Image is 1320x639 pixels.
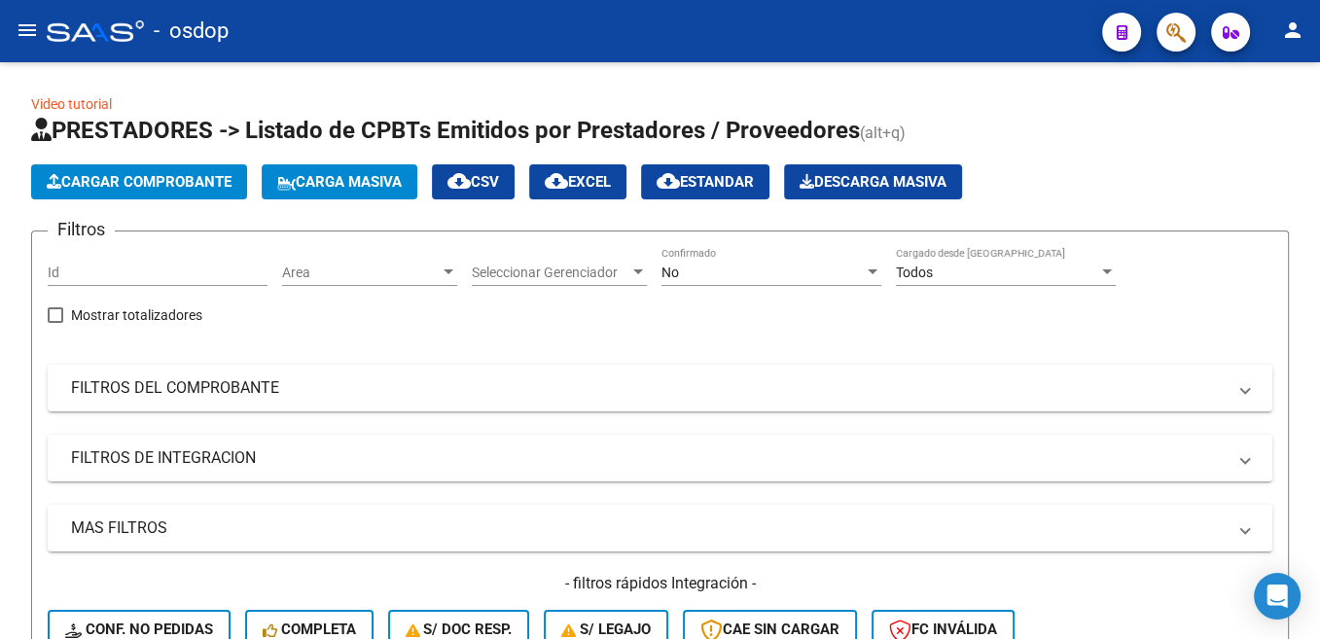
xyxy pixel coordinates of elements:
span: EXCEL [545,173,611,191]
mat-icon: person [1281,18,1304,42]
span: Estandar [657,173,754,191]
button: EXCEL [529,164,626,199]
span: Area [282,265,440,281]
mat-expansion-panel-header: MAS FILTROS [48,505,1272,551]
span: PRESTADORES -> Listado de CPBTs Emitidos por Prestadores / Proveedores [31,117,860,144]
mat-expansion-panel-header: FILTROS DE INTEGRACION [48,435,1272,481]
mat-panel-title: FILTROS DEL COMPROBANTE [71,377,1226,399]
span: Todos [896,265,933,280]
span: S/ legajo [561,621,651,638]
span: CAE SIN CARGAR [700,621,839,638]
span: Cargar Comprobante [47,173,232,191]
h4: - filtros rápidos Integración - [48,573,1272,594]
span: Completa [263,621,356,638]
span: No [661,265,679,280]
mat-icon: menu [16,18,39,42]
span: Carga Masiva [277,173,402,191]
button: Carga Masiva [262,164,417,199]
button: Estandar [641,164,769,199]
h3: Filtros [48,216,115,243]
span: - osdop [154,10,229,53]
span: Conf. no pedidas [65,621,213,638]
mat-icon: cloud_download [657,169,680,193]
app-download-masive: Descarga masiva de comprobantes (adjuntos) [784,164,962,199]
span: Descarga Masiva [800,173,946,191]
button: CSV [432,164,515,199]
span: Mostrar totalizadores [71,303,202,327]
button: Cargar Comprobante [31,164,247,199]
span: S/ Doc Resp. [406,621,513,638]
mat-panel-title: FILTROS DE INTEGRACION [71,447,1226,469]
a: Video tutorial [31,96,112,112]
span: CSV [447,173,499,191]
mat-expansion-panel-header: FILTROS DEL COMPROBANTE [48,365,1272,411]
div: Open Intercom Messenger [1254,573,1301,620]
button: Descarga Masiva [784,164,962,199]
span: FC Inválida [889,621,997,638]
mat-panel-title: MAS FILTROS [71,517,1226,539]
mat-icon: cloud_download [447,169,471,193]
span: Seleccionar Gerenciador [472,265,629,281]
span: (alt+q) [860,124,906,142]
mat-icon: cloud_download [545,169,568,193]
